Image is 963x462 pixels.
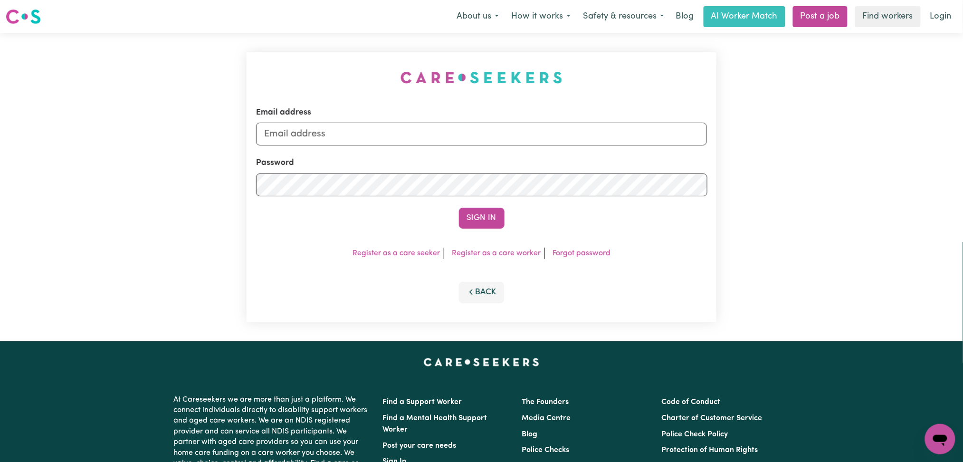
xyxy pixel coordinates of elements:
[383,398,462,406] a: Find a Support Worker
[383,442,457,450] a: Post your care needs
[855,6,921,27] a: Find workers
[522,398,569,406] a: The Founders
[256,123,707,145] input: Email address
[505,7,577,27] button: How it works
[793,6,848,27] a: Post a job
[450,7,505,27] button: About us
[383,414,487,433] a: Find a Mental Health Support Worker
[459,208,505,229] button: Sign In
[522,414,571,422] a: Media Centre
[661,431,728,438] a: Police Check Policy
[925,424,955,454] iframe: Button to launch messaging window
[925,6,957,27] a: Login
[6,8,41,25] img: Careseekers logo
[661,446,758,454] a: Protection of Human Rights
[522,431,538,438] a: Blog
[661,414,762,422] a: Charter of Customer Service
[704,6,785,27] a: AI Worker Match
[553,250,610,257] a: Forgot password
[459,282,505,303] button: Back
[670,6,700,27] a: Blog
[424,358,539,366] a: Careseekers home page
[256,157,294,169] label: Password
[256,106,311,119] label: Email address
[452,250,541,257] a: Register as a care worker
[661,398,720,406] a: Code of Conduct
[353,250,440,257] a: Register as a care seeker
[577,7,670,27] button: Safety & resources
[6,6,41,28] a: Careseekers logo
[522,446,570,454] a: Police Checks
